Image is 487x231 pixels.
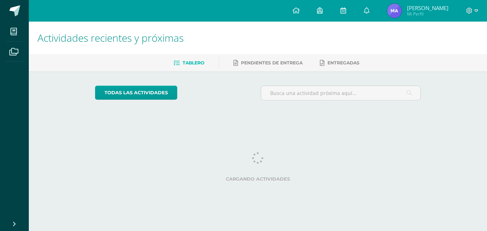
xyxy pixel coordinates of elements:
a: todas las Actividades [95,86,177,100]
span: Tablero [183,60,204,65]
span: Actividades recientes y próximas [37,31,184,45]
span: Pendientes de entrega [241,60,303,65]
input: Busca una actividad próxima aquí... [261,86,421,100]
a: Tablero [174,57,204,69]
span: Mi Perfil [407,11,448,17]
img: 4a5fcb97b8b87653d2e311870463f5c9.png [387,4,402,18]
label: Cargando actividades [95,176,421,182]
span: [PERSON_NAME] [407,4,448,12]
a: Pendientes de entrega [233,57,303,69]
span: Entregadas [327,60,359,65]
a: Entregadas [320,57,359,69]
